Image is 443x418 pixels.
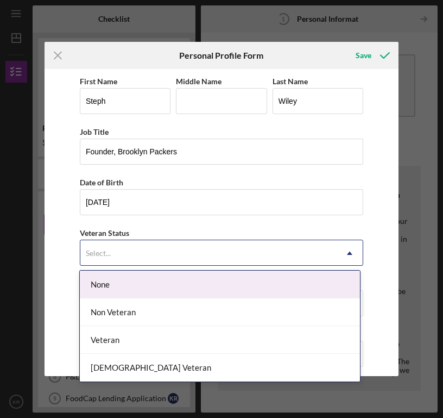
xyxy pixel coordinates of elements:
[356,45,371,66] div: Save
[345,45,398,66] button: Save
[273,77,308,86] label: Last Name
[80,178,123,187] label: Date of Birth
[179,51,263,60] h6: Personal Profile Form
[80,298,359,326] div: Non Veteran
[80,354,359,382] div: [DEMOGRAPHIC_DATA] Veteran
[80,326,359,354] div: Veteran
[80,127,109,136] label: Job Title
[80,271,359,298] div: None
[86,249,111,258] div: Select...
[80,77,117,86] label: First Name
[176,77,221,86] label: Middle Name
